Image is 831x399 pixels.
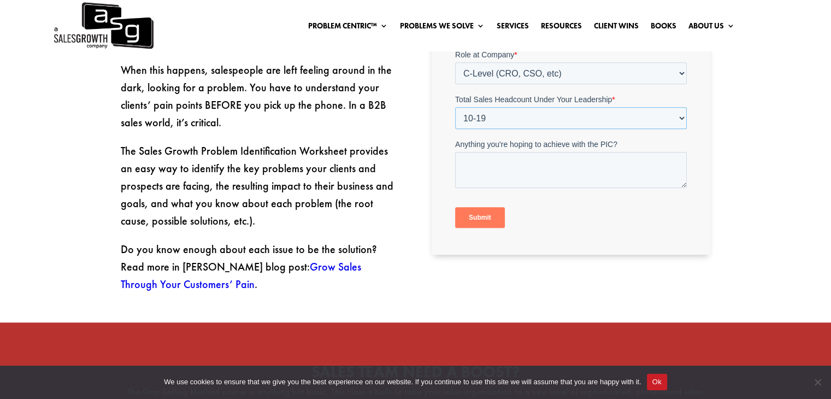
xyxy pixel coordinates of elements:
[541,22,582,34] a: Resources
[497,22,529,34] a: Services
[812,377,823,388] span: No
[647,374,667,390] button: Ok
[121,240,399,293] p: Do you know enough about each issue to be the solution? Read more in [PERSON_NAME] blog post: .
[121,142,399,240] p: The Sales Growth Problem Identification Worksheet provides an easy way to identify the key proble...
[594,22,639,34] a: Client Wins
[308,22,388,34] a: Problem Centric™
[688,22,735,34] a: About Us
[164,377,641,388] span: We use cookies to ensure that we give you the best experience on our website. If you continue to ...
[33,364,798,385] h2: SALES TEAM NEED A BOOST?
[651,22,676,34] a: Books
[400,22,485,34] a: Problems We Solve
[121,61,399,142] p: When this happens, salespeople are left feeling around in the dark, looking for a problem. You ha...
